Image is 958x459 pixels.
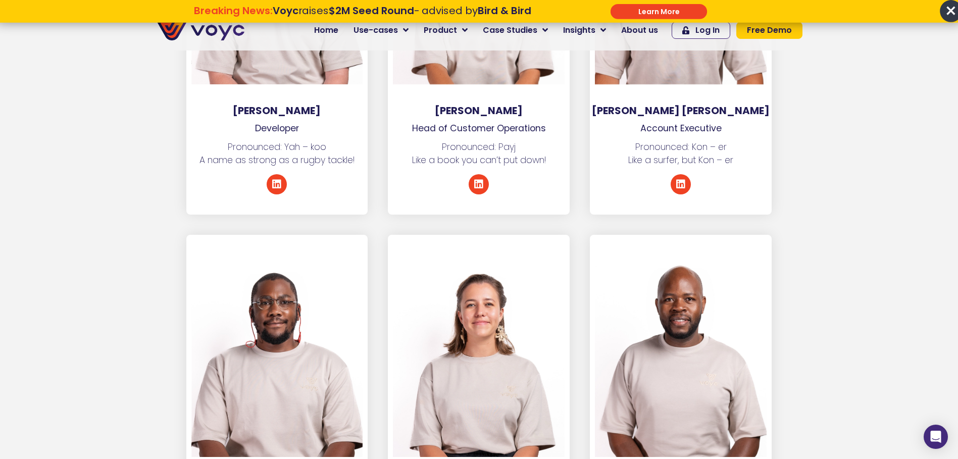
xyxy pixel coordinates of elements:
p: Pronounced: Payj Like a book you can’t put down! [388,140,570,167]
span: raises - advised by [272,4,531,18]
span: Case Studies [483,24,537,36]
div: Open Intercom Messenger [924,425,948,449]
p: Pronounced: Yah – koo A name as strong as a rugby tackle! [186,140,368,167]
strong: $2M Seed Round [329,4,414,18]
span: Free Demo [747,26,792,34]
p: Developer [186,122,368,135]
p: Head of Customer Operations [388,122,570,135]
p: Account Executive [590,122,772,135]
strong: Breaking News: [194,4,272,18]
div: Breaking News: Voyc raises $2M Seed Round - advised by Bird & Bird [143,5,582,29]
span: Log In [695,26,720,34]
a: About us [614,20,666,40]
h3: [PERSON_NAME] [186,105,368,117]
a: Case Studies [475,20,556,40]
a: Free Demo [736,22,802,39]
a: Insights [556,20,614,40]
span: Insights [563,24,595,36]
h3: [PERSON_NAME] [PERSON_NAME] [590,105,772,117]
a: Use-cases [346,20,416,40]
span: About us [621,24,658,36]
span: Home [314,24,338,36]
div: Submit [611,4,707,19]
h3: [PERSON_NAME] [388,105,570,117]
img: voyc-full-logo [156,20,244,40]
span: Product [424,24,457,36]
a: Home [307,20,346,40]
a: Product [416,20,475,40]
span: Use-cases [354,24,398,36]
p: Pronounced: Kon – er Like a surfer, but Kon – er [590,140,772,167]
strong: Voyc [272,4,298,18]
a: Log In [672,22,730,39]
strong: Bird & Bird [478,4,531,18]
